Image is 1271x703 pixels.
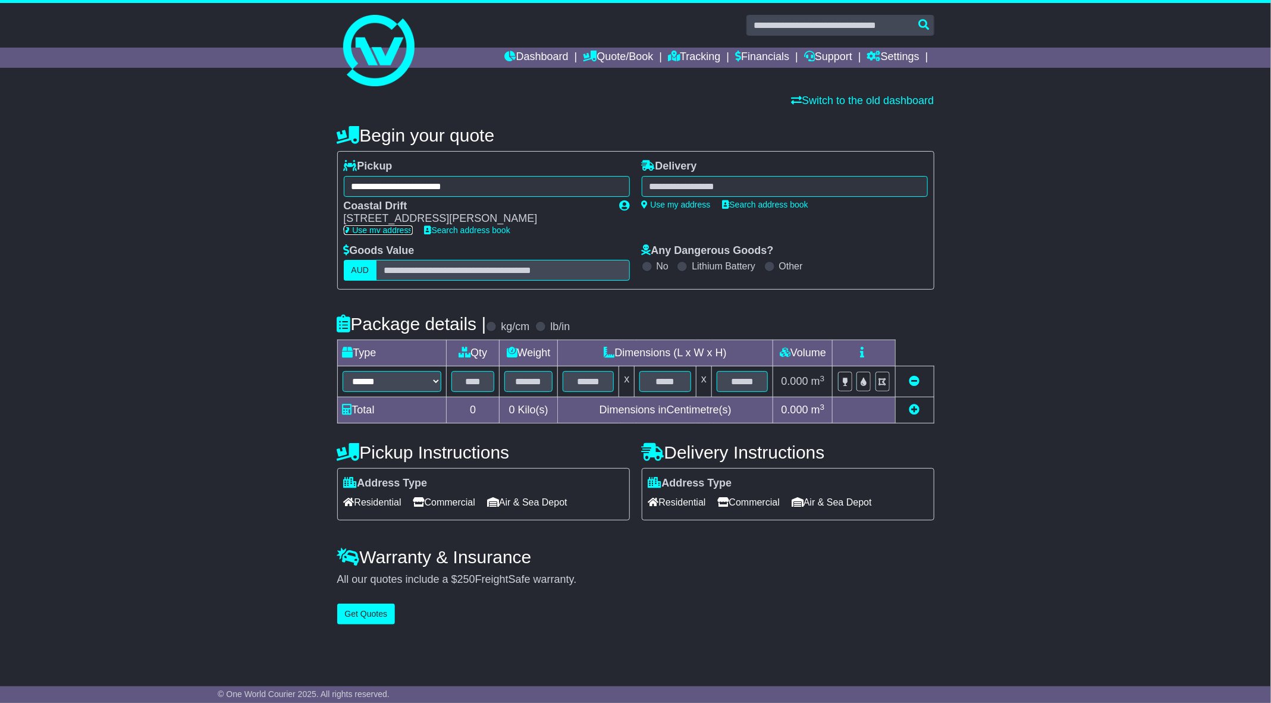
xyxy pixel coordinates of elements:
sup: 3 [820,374,825,383]
span: Air & Sea Depot [792,493,872,511]
h4: Package details | [337,314,487,334]
td: Total [337,397,446,423]
label: lb/in [550,321,570,334]
span: 0 [509,404,515,416]
label: No [657,261,669,272]
span: © One World Courier 2025. All rights reserved. [218,689,390,699]
td: Type [337,340,446,366]
label: Goods Value [344,244,415,258]
td: Dimensions (L x W x H) [557,340,773,366]
span: 0.000 [782,375,808,387]
label: Lithium Battery [692,261,755,272]
span: Commercial [413,493,475,511]
a: Financials [735,48,789,68]
h4: Delivery Instructions [642,442,934,462]
label: Other [779,261,803,272]
span: m [811,375,825,387]
td: Kilo(s) [500,397,558,423]
td: x [619,366,635,397]
a: Remove this item [909,375,920,387]
label: AUD [344,260,377,281]
a: Search address book [723,200,808,209]
h4: Begin your quote [337,125,934,145]
a: Add new item [909,404,920,416]
a: Support [804,48,852,68]
label: Address Type [648,477,732,490]
div: [STREET_ADDRESS][PERSON_NAME] [344,212,608,225]
h4: Pickup Instructions [337,442,630,462]
span: 250 [457,573,475,585]
a: Tracking [668,48,720,68]
td: x [696,366,711,397]
label: Delivery [642,160,697,173]
a: Use my address [642,200,711,209]
span: Air & Sea Depot [487,493,567,511]
td: Weight [500,340,558,366]
a: Dashboard [505,48,569,68]
button: Get Quotes [337,604,396,624]
label: Pickup [344,160,393,173]
td: Dimensions in Centimetre(s) [557,397,773,423]
label: Address Type [344,477,428,490]
label: kg/cm [501,321,529,334]
a: Search address book [425,225,510,235]
a: Quote/Book [583,48,653,68]
div: Coastal Drift [344,200,608,213]
label: Any Dangerous Goods? [642,244,774,258]
a: Settings [867,48,919,68]
a: Switch to the old dashboard [791,95,934,106]
h4: Warranty & Insurance [337,547,934,567]
td: Qty [446,340,499,366]
td: 0 [446,397,499,423]
td: Volume [773,340,833,366]
sup: 3 [820,403,825,412]
span: Commercial [718,493,780,511]
span: 0.000 [782,404,808,416]
span: Residential [648,493,706,511]
span: m [811,404,825,416]
span: Residential [344,493,401,511]
div: All our quotes include a $ FreightSafe warranty. [337,573,934,586]
a: Use my address [344,225,413,235]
